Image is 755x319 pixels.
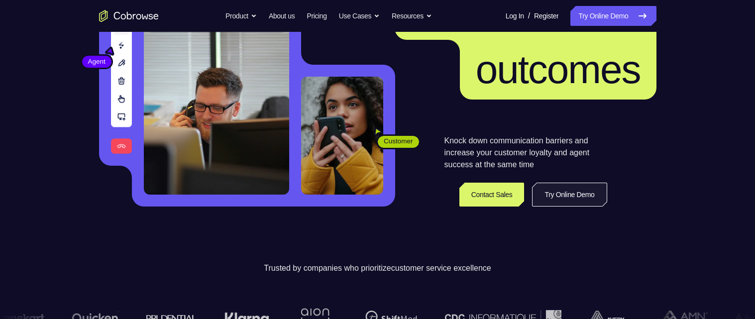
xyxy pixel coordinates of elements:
[570,6,656,26] a: Try Online Demo
[339,6,380,26] button: Use Cases
[459,183,525,207] a: Contact Sales
[506,6,524,26] a: Log In
[476,47,641,92] span: outcomes
[269,6,295,26] a: About us
[144,17,289,195] img: A customer support agent talking on the phone
[225,6,257,26] button: Product
[534,6,558,26] a: Register
[301,77,383,195] img: A customer holding their phone
[528,10,530,22] span: /
[307,6,326,26] a: Pricing
[391,264,491,272] span: customer service excellence
[99,10,159,22] a: Go to the home page
[444,135,607,171] p: Knock down communication barriers and increase your customer loyalty and agent success at the sam...
[532,183,607,207] a: Try Online Demo
[392,6,432,26] button: Resources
